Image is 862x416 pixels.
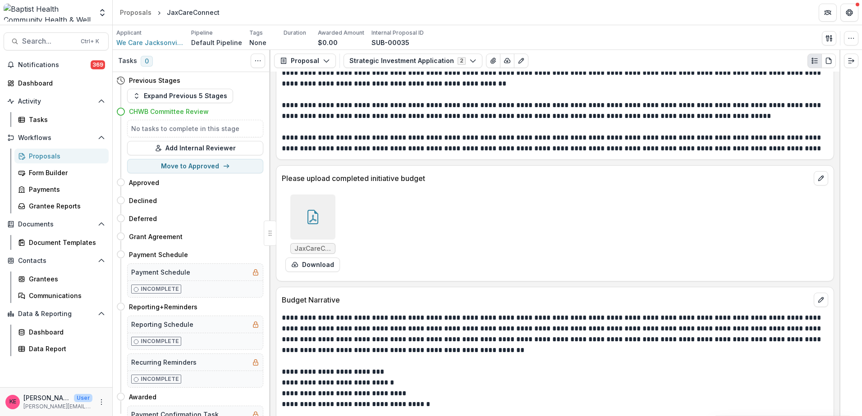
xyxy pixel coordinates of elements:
h4: Awarded [129,392,156,402]
a: Form Builder [14,165,109,180]
div: Communications [29,291,101,300]
p: None [249,38,266,47]
p: Incomplete [141,375,179,383]
button: PDF view [821,54,836,68]
a: We Care Jacksonville, Inc. [116,38,184,47]
h4: CHWB Committee Review [129,107,209,116]
p: Incomplete [141,337,179,345]
p: $0.00 [318,38,338,47]
button: Toggle View Cancelled Tasks [251,54,265,68]
p: Awarded Amount [318,29,364,37]
div: JaxCareConnect 1 yr [DEMOGRAPHIC_DATA] Health REVISED Budget 08082025.pdfdownload-form-response [285,194,340,272]
h4: Previous Stages [129,76,180,85]
div: Ctrl + K [79,36,101,46]
button: Open Documents [4,217,109,231]
a: Tasks [14,112,109,127]
h5: Recurring Reminders [131,357,197,367]
img: Baptist Health Community Health & Well Being logo [4,4,92,22]
div: Grantee Reports [29,201,101,211]
span: Activity [18,98,94,105]
p: Incomplete [141,285,179,293]
button: Edit as form [514,54,528,68]
button: Proposal [274,54,336,68]
button: Expand right [844,54,858,68]
a: Grantees [14,271,109,286]
p: Please upload completed initiative budget [282,173,810,184]
div: Proposals [120,8,151,17]
button: View Attached Files [486,54,500,68]
h5: Payment Schedule [131,267,190,277]
div: Document Templates [29,238,101,247]
p: Budget Narrative [282,294,810,305]
button: edit [814,171,828,185]
button: Open Data & Reporting [4,307,109,321]
a: Dashboard [4,76,109,90]
div: Grantees [29,274,101,284]
div: JaxCareConnect [167,8,220,17]
a: Payments [14,182,109,197]
h4: Deferred [129,214,157,223]
button: Search... [4,32,109,50]
button: Open entity switcher [96,4,109,22]
button: Expand Previous 5 Stages [127,89,233,103]
button: Plaintext view [807,54,822,68]
span: Data & Reporting [18,310,94,318]
div: Proposals [29,151,101,161]
p: Applicant [116,29,142,37]
button: Partners [819,4,837,22]
button: Strategic Investment Application2 [344,54,482,68]
button: download-form-response [285,258,340,272]
p: SUB-00035 [371,38,409,47]
div: Payments [29,185,101,194]
a: Proposals [14,149,109,163]
h4: Reporting+Reminders [129,302,197,312]
h4: Approved [129,178,159,187]
h4: Grant Agreement [129,232,183,241]
a: Grantee Reports [14,199,109,213]
span: JaxCareConnect 1 yr [DEMOGRAPHIC_DATA] Health REVISED Budget 08082025.pdf [294,245,331,253]
div: Katie E [9,399,16,405]
span: Search... [22,37,75,45]
button: Open Contacts [4,253,109,268]
nav: breadcrumb [116,6,223,19]
span: 369 [91,60,105,69]
button: Notifications369 [4,58,109,72]
p: Default Pipeline [191,38,242,47]
span: Documents [18,221,94,228]
p: Internal Proposal ID [371,29,424,37]
h4: Declined [129,196,157,205]
a: Proposals [116,6,155,19]
div: Form Builder [29,168,101,177]
h5: Reporting Schedule [131,320,193,329]
div: Data Report [29,344,101,353]
button: More [96,397,107,407]
div: Dashboard [29,327,101,337]
button: edit [814,293,828,307]
p: [PERSON_NAME][EMAIL_ADDRESS][DOMAIN_NAME] [23,402,92,411]
button: Get Help [840,4,858,22]
p: Tags [249,29,263,37]
span: Notifications [18,61,91,69]
div: Dashboard [18,78,101,88]
a: Data Report [14,341,109,356]
span: 0 [141,56,153,67]
a: Dashboard [14,325,109,339]
button: Open Activity [4,94,109,109]
div: Tasks [29,115,101,124]
span: Contacts [18,257,94,265]
h5: No tasks to complete in this stage [131,124,259,133]
h3: Tasks [118,57,137,65]
p: [PERSON_NAME] [23,393,70,402]
button: Move to Approved [127,159,263,173]
a: Communications [14,288,109,303]
h4: Payment Schedule [129,250,188,259]
p: Pipeline [191,29,213,37]
a: Document Templates [14,235,109,250]
button: Open Workflows [4,131,109,145]
button: Add Internal Reviewer [127,141,263,155]
p: Duration [284,29,306,37]
span: Workflows [18,134,94,142]
p: User [74,394,92,402]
